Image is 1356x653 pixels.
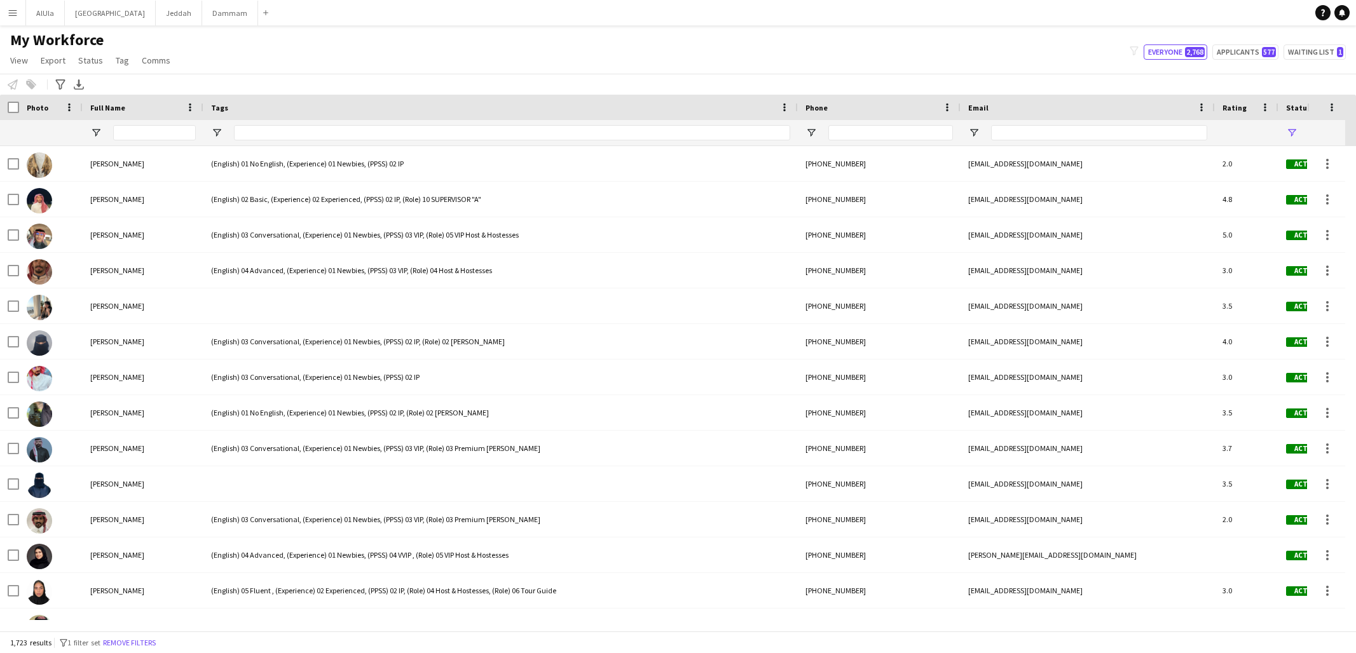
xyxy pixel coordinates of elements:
a: Comms [137,52,175,69]
div: (English) 03 Conversational, (Experience) 01 Newbies, (PPSS) 03 VIP, (Role) 03 Premium [PERSON_NAME] [203,431,798,466]
div: [EMAIL_ADDRESS][DOMAIN_NAME] [961,146,1215,181]
app-action-btn: Export XLSX [71,77,86,92]
span: [PERSON_NAME] [90,372,144,382]
img: Aishah Alenzi [27,330,52,356]
div: (English) 04 Advanced, (Experience) 01 Newbies, (PPSS) 03 VIP, (Role) 04 Host & Hostesses [203,253,798,288]
div: 3.0 [1215,573,1278,608]
div: 3.7 [1215,431,1278,466]
div: [EMAIL_ADDRESS][DOMAIN_NAME] [961,288,1215,323]
button: Open Filter Menu [968,127,980,138]
span: 1 [1337,47,1343,57]
div: [PERSON_NAME][EMAIL_ADDRESS][DOMAIN_NAME] [961,609,1215,643]
a: Status [73,52,108,69]
div: (English) 05 Fluent , (Experience) 02 Experienced, (PPSS) 02 IP, (Role) 04 Host & Hostesses, (Rol... [203,573,798,608]
img: Ali Albalawi [27,366,52,391]
span: Full Name [90,103,125,112]
div: 3.5 [1215,466,1278,501]
div: [PHONE_NUMBER] [798,360,961,394]
span: [PERSON_NAME] [90,479,144,488]
span: [PERSON_NAME] [90,550,144,560]
div: [EMAIL_ADDRESS][DOMAIN_NAME] [961,217,1215,252]
div: [PHONE_NUMBER] [798,288,961,323]
button: Open Filter Menu [90,127,102,138]
div: (English) 03 Conversational, (Experience) 01 Newbies, (PPSS) 03 VIP, (Role) 03 Premium [PERSON_NAME] [203,502,798,537]
button: Applicants577 [1212,44,1278,60]
button: Everyone2,768 [1144,44,1207,60]
div: (English) 03 Conversational, (Experience) 01 Newbies, (PPSS) 02 IP, (Role) 02 [PERSON_NAME] [203,324,798,359]
span: Active [1286,373,1325,382]
input: Email Filter Input [991,125,1207,140]
span: 2,768 [1185,47,1205,57]
span: Tags [211,103,228,112]
div: [EMAIL_ADDRESS][DOMAIN_NAME] [961,466,1215,501]
input: Phone Filter Input [828,125,953,140]
div: [EMAIL_ADDRESS][DOMAIN_NAME] [961,324,1215,359]
div: [PHONE_NUMBER] [798,146,961,181]
button: Remove filters [100,636,158,650]
span: Status [1286,103,1311,112]
span: My Workforce [10,30,104,50]
span: Export [41,55,65,66]
img: Abdulaziz Abdulaziz [27,615,52,640]
span: Tag [116,55,129,66]
span: Active [1286,159,1325,169]
span: Rating [1222,103,1247,112]
button: Open Filter Menu [805,127,817,138]
button: [GEOGRAPHIC_DATA] [65,1,156,25]
div: 3.0 [1215,253,1278,288]
a: Tag [111,52,134,69]
div: [PHONE_NUMBER] [798,253,961,288]
span: [PERSON_NAME] [90,301,144,311]
img: Aahwaq Alghamdi [27,544,52,569]
span: [PERSON_NAME] [90,515,144,524]
div: [PHONE_NUMBER] [798,609,961,643]
div: [EMAIL_ADDRESS][DOMAIN_NAME] [961,360,1215,394]
img: Abdulaziz Alshmmari [27,224,52,249]
div: (English) 01 No English, (Experience) 01 Newbies, (PPSS) 02 IP, (Role) 02 [PERSON_NAME] [203,395,798,430]
div: [PHONE_NUMBER] [798,431,961,466]
div: [EMAIL_ADDRESS][DOMAIN_NAME] [961,253,1215,288]
button: AlUla [26,1,65,25]
button: Waiting list1 [1284,44,1346,60]
img: Rashaa Albalawi [27,473,52,498]
div: [EMAIL_ADDRESS][DOMAIN_NAME] [961,431,1215,466]
span: Comms [142,55,170,66]
span: Active [1286,337,1325,347]
img: islah siddig [27,152,52,178]
div: (English) 01 No English, (Experience) 01 Newbies, (PPSS) 02 IP [203,146,798,181]
img: Aziza Al-Juhani [27,401,52,427]
div: 2.0 [1215,502,1278,537]
span: Active [1286,515,1325,525]
div: [EMAIL_ADDRESS][DOMAIN_NAME] [961,182,1215,217]
img: Faisal ABDULDAEM [27,437,52,462]
input: Tags Filter Input [234,125,790,140]
span: [PERSON_NAME] [90,337,144,346]
div: 3.5 [1215,395,1278,430]
a: Export [36,52,71,69]
span: View [10,55,28,66]
span: Active [1286,408,1325,418]
span: 577 [1262,47,1276,57]
span: Phone [805,103,828,112]
img: Ziyad Alanzi [27,508,52,534]
span: Email [968,103,989,112]
span: Active [1286,302,1325,311]
span: Active [1286,480,1325,489]
span: [PERSON_NAME] [90,266,144,275]
button: Jeddah [156,1,202,25]
button: Dammam [202,1,258,25]
div: [PHONE_NUMBER] [798,182,961,217]
img: Zaid Al-Rifai [27,188,52,213]
div: (English) 04 Advanced, (Experience) 01 Newbies, (PPSS) 04 VVIP , (Role) 05 VIP Host & Hostesses [203,537,798,572]
span: [PERSON_NAME] [90,230,144,239]
div: 3.0 [1215,360,1278,394]
span: [PERSON_NAME] [90,159,144,168]
div: [PHONE_NUMBER] [798,537,961,572]
span: [PERSON_NAME] [90,408,144,417]
div: [PHONE_NUMBER] [798,395,961,430]
span: Active [1286,551,1325,560]
div: 2.0 [1215,146,1278,181]
div: (English) 03 Conversational, (Experience) 01 Newbies, (PPSS) 02 IP [203,360,798,394]
div: (English) 03 Conversational, (Experience) 01 Newbies, (PPSS) 03 VIP, (Role) 05 VIP Host & Hostesses [203,217,798,252]
div: [EMAIL_ADDRESS][DOMAIN_NAME] [961,502,1215,537]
